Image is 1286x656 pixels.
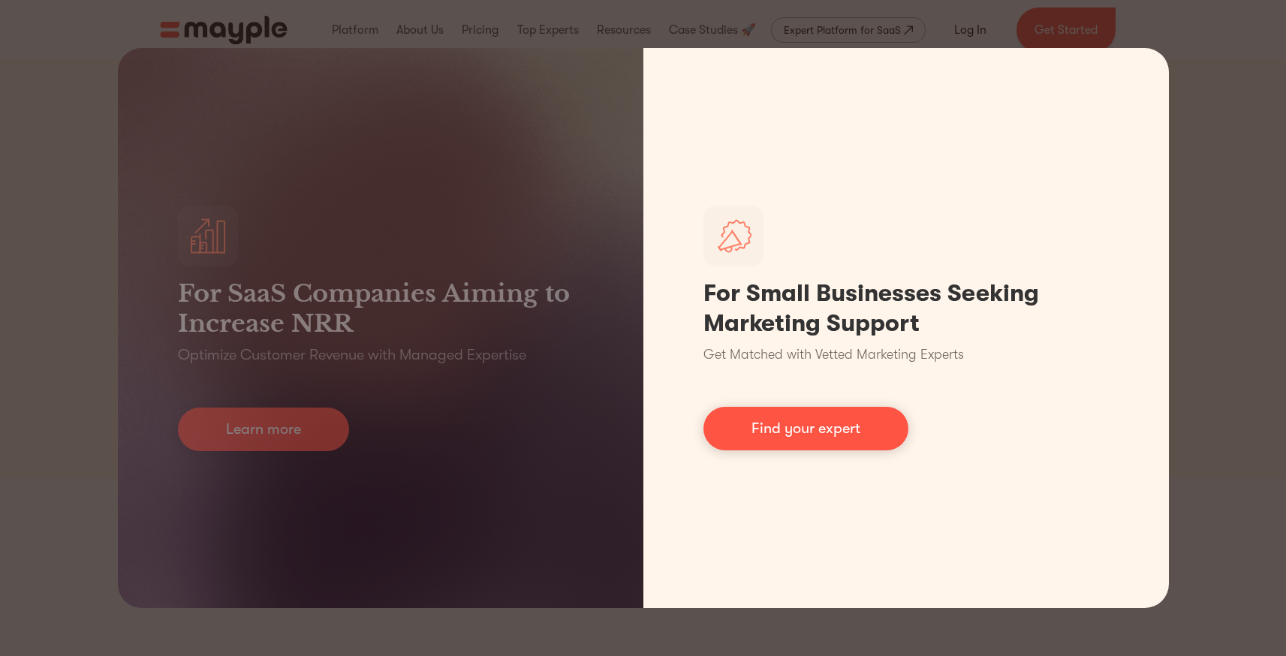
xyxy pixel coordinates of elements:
[703,407,908,450] a: Find your expert
[178,408,349,451] a: Learn more
[703,278,1109,339] h1: For Small Businesses Seeking Marketing Support
[178,345,526,366] p: Optimize Customer Revenue with Managed Expertise
[703,345,964,365] p: Get Matched with Vetted Marketing Experts
[178,278,583,339] h3: For SaaS Companies Aiming to Increase NRR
